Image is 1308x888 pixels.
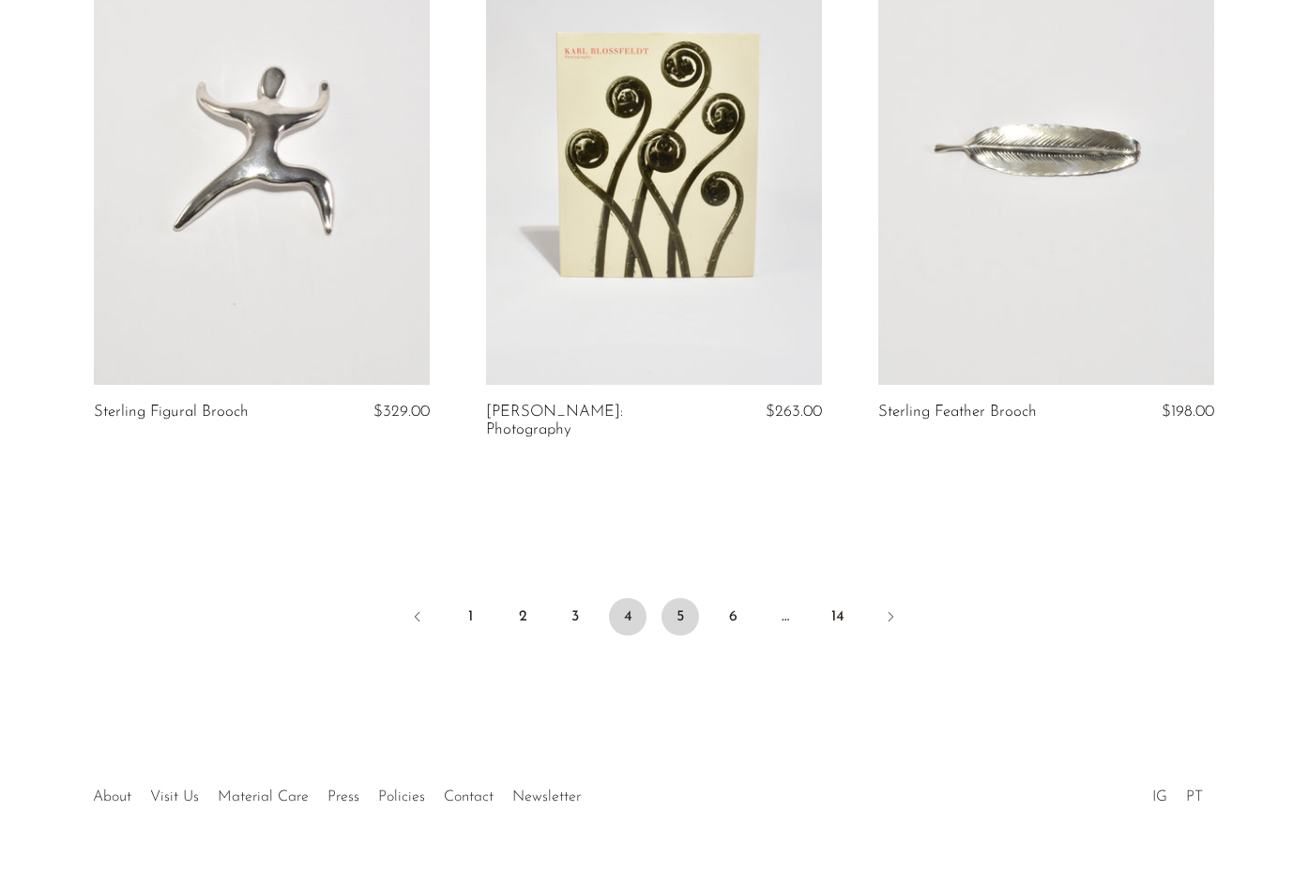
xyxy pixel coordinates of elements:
[444,789,494,804] a: Contact
[94,404,249,421] a: Sterling Figural Brooch
[767,598,804,635] span: …
[1186,789,1203,804] a: PT
[399,598,436,639] a: Previous
[486,404,710,438] a: [PERSON_NAME]: Photography
[84,774,590,810] ul: Quick links
[218,789,309,804] a: Material Care
[766,404,822,420] span: $263.00
[714,598,752,635] a: 6
[662,598,699,635] a: 5
[451,598,489,635] a: 1
[878,404,1037,421] a: Sterling Feather Brooch
[1162,404,1214,420] span: $198.00
[504,598,541,635] a: 2
[150,789,199,804] a: Visit Us
[819,598,857,635] a: 14
[327,789,359,804] a: Press
[378,789,425,804] a: Policies
[556,598,594,635] a: 3
[373,404,430,420] span: $329.00
[1152,789,1167,804] a: IG
[872,598,909,639] a: Next
[93,789,131,804] a: About
[1143,774,1212,810] ul: Social Medias
[609,598,646,635] span: 4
